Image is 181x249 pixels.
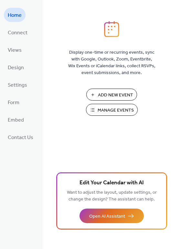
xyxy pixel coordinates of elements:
a: Views [4,43,26,57]
a: Form [4,95,23,109]
span: Home [8,10,22,21]
span: Edit Your Calendar with AI [80,179,144,188]
a: Design [4,60,28,74]
button: Open AI Assistant [80,209,144,223]
img: logo_icon.svg [104,21,119,37]
span: Embed [8,115,24,125]
span: Design [8,63,24,73]
a: Embed [4,113,28,127]
a: Contact Us [4,130,37,144]
button: Add New Event [86,89,137,101]
span: Display one-time or recurring events, sync with Google, Outlook, Zoom, Eventbrite, Wix Events or ... [68,49,155,76]
a: Home [4,8,26,22]
span: Views [8,45,22,56]
span: Want to adjust the layout, update settings, or change the design? The assistant can help. [67,188,157,204]
span: Add New Event [98,92,133,99]
a: Settings [4,78,31,92]
span: Contact Us [8,133,33,143]
span: Open AI Assistant [89,213,125,220]
span: Settings [8,80,27,91]
a: Connect [4,25,31,39]
button: Manage Events [86,104,138,116]
span: Manage Events [98,107,134,114]
span: Form [8,98,19,108]
span: Connect [8,28,27,38]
